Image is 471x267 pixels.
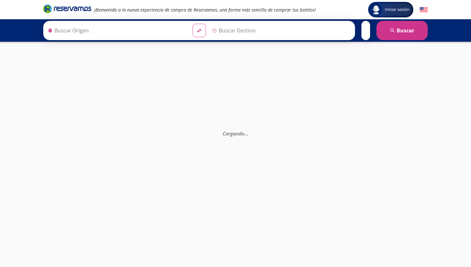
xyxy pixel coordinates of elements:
[43,4,91,13] i: Brand Logo
[420,6,428,14] button: English
[244,130,246,137] span: .
[94,7,316,13] em: ¡Bienvenido a la nueva experiencia de compra de Reservamos, una forma más sencilla de comprar tus...
[210,22,352,39] input: Buscar Destino
[223,130,248,137] em: Cargando
[43,4,91,15] a: Brand Logo
[247,130,248,137] span: .
[246,130,247,137] span: .
[382,6,412,13] span: Iniciar sesión
[376,21,428,40] button: Buscar
[45,22,187,39] input: Buscar Origen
